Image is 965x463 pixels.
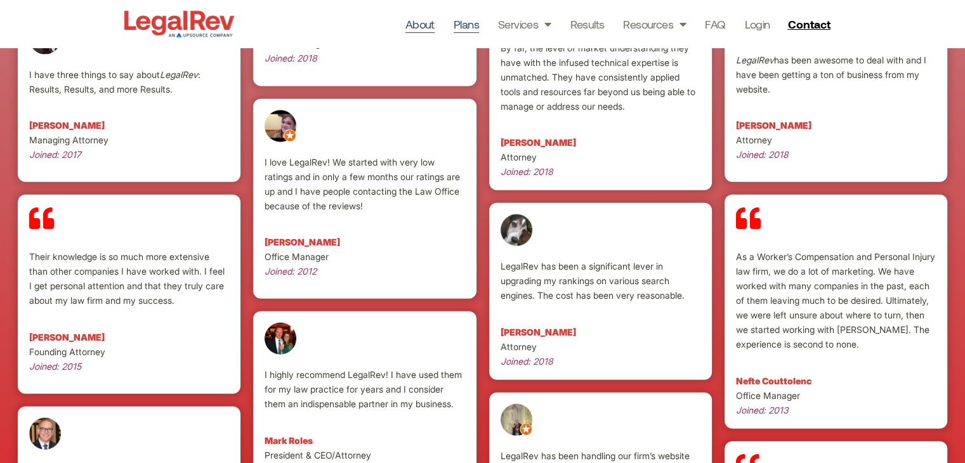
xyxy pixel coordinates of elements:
em: Joined: 2018 [265,53,317,63]
em: Joined: 2018 [501,356,553,367]
a: About [405,15,435,33]
p: I love LegalRev! We started with very low ratings and in only a few months our ratings are up and... [265,155,464,213]
a: Results [570,15,604,33]
div: Attorney [501,135,700,179]
p: LegalRev has been a significant lever in upgrading my rankings on various search engines. The cos... [501,259,700,303]
p: Founding Attorney [29,330,229,374]
a: Resources [623,15,686,33]
a: Contact [782,14,838,34]
div: Attorney [501,325,700,368]
em: LegalRev [736,55,774,65]
a: FAQ [705,15,725,33]
em: Joined: 2018 [501,166,553,177]
em: Joined: 2012 [265,266,317,277]
a: [PERSON_NAME] [501,327,576,337]
em: Joined: 2017 [29,149,81,160]
nav: Menu [405,15,770,33]
p: Their knowledge is so much more extensive than other companies I have worked with. I feel I get p... [29,249,229,308]
p: By far, the level of market understanding they have with the infused technical expertise is unmat... [501,41,700,114]
p: I have three things to say about : Results, Results, and more Results. [29,67,229,96]
a: [PERSON_NAME] [736,120,811,131]
a: [PERSON_NAME] [501,137,576,148]
p: As a Worker’s Compensation and Personal Injury law firm, we do a lot of marketing. We have worked... [736,249,936,351]
a: Mark Roles [265,435,313,446]
div: Office Manager [736,374,936,417]
a: [PERSON_NAME] [265,237,340,247]
a: Plans [454,15,479,33]
p: Office Manager [265,235,464,278]
a: [PERSON_NAME] [29,120,105,131]
p: Attorney [736,118,936,162]
em: Joined: 2015 [29,361,81,372]
a: Nefte Couttolenc [736,375,811,386]
span: Contact [787,18,830,30]
em: LegalRev [160,69,198,80]
a: Services [498,15,551,33]
em: Joined: 2013 [736,405,789,415]
em: Joined: 2018 [736,149,789,160]
a: [PERSON_NAME] [29,332,105,342]
a: Login [744,15,770,33]
p: has been awesome to deal with and I have been getting a ton of business from my website. [736,53,936,96]
p: Managing Attorney [29,118,229,162]
p: I highly recommend LegalRev! I have used them for my law practice for years and I consider them a... [265,367,464,411]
